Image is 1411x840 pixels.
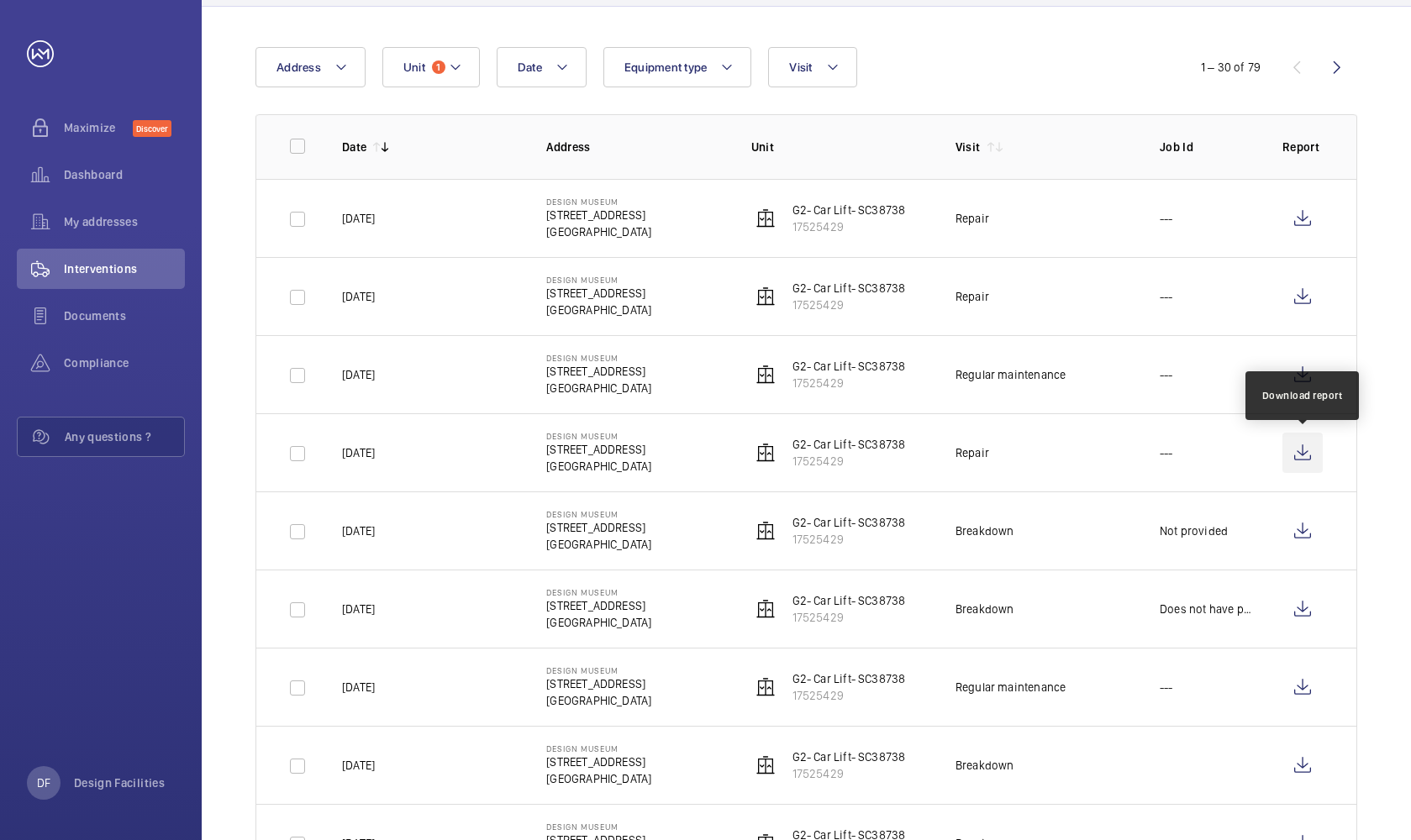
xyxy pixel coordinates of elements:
p: --- [1160,444,1173,461]
p: --- [1160,210,1173,227]
div: Regular maintenance [956,366,1066,383]
p: [STREET_ADDRESS] [546,285,651,302]
img: elevator.svg [756,365,776,385]
span: Interventions [64,260,185,277]
span: 1 [432,60,445,74]
p: [GEOGRAPHIC_DATA] [546,692,651,709]
p: Design Museum [546,822,651,832]
p: [GEOGRAPHIC_DATA] [546,458,651,475]
p: [GEOGRAPHIC_DATA] [546,536,651,553]
p: [STREET_ADDRESS] [546,363,651,380]
button: Date [497,47,587,87]
button: Unit1 [382,47,480,87]
div: Repair [956,444,989,461]
span: Discover [133,120,171,137]
p: DF [37,774,50,791]
p: G2- Car Lift- SC38738 [792,514,906,531]
p: --- [1160,288,1173,305]
p: 17525429 [792,297,906,313]
p: Design Museum [546,743,651,753]
p: 17525429 [792,609,906,626]
p: [GEOGRAPHIC_DATA] [546,223,651,240]
p: G2- Car Lift- SC38738 [792,280,906,297]
p: [DATE] [342,366,375,383]
p: [DATE] [342,679,375,696]
p: --- [1160,679,1173,696]
div: Regular maintenance [956,679,1066,696]
p: G2- Car Lift- SC38738 [792,748,906,765]
p: [DATE] [342,288,375,305]
img: elevator.svg [756,443,776,463]
p: Report [1282,139,1323,155]
span: Compliance [64,354,185,371]
img: elevator.svg [756,208,776,228]
p: [DATE] [342,757,375,774]
p: Design Museum [546,275,651,285]
span: Dashboard [64,166,185,183]
button: Equipment type [603,47,752,87]
p: [STREET_ADDRESS] [546,597,651,614]
span: Equipment type [624,60,708,74]
p: [DATE] [342,444,375,461]
p: Job Id [1160,139,1256,155]
p: Design Museum [546,587,651,597]
p: [DATE] [342,522,375,539]
img: elevator.svg [756,286,776,307]
div: Breakdown [956,757,1014,774]
p: [STREET_ADDRESS] [546,207,651,223]
p: [GEOGRAPHIC_DATA] [546,614,651,631]
div: Repair [956,210,989,227]
p: Visit [956,139,981,155]
span: Any questions ? [65,428,184,445]
img: elevator.svg [756,755,776,775]
div: Breakdown [956,601,1014,617]
p: --- [1160,366,1173,383]
p: Design Facilities [74,774,165,791]
p: 17525429 [792,765,906,782]
p: 17525429 [792,531,906,548]
p: [STREET_ADDRESS] [546,519,651,536]
p: G2- Car Lift- SC38738 [792,202,906,218]
p: Not provided [1160,522,1228,539]
p: 17525429 [792,687,906,704]
button: Address [255,47,366,87]
span: Maximize [64,119,133,136]
p: [DATE] [342,601,375,617]
p: [GEOGRAPHIC_DATA] [546,770,651,787]
p: Does not have purchase order number [1160,601,1256,617]
p: [STREET_ADDRESS] [546,675,651,692]
p: Design Museum [546,665,651,675]
p: Address [546,139,724,155]
p: G2- Car Lift- SC38738 [792,592,906,609]
p: [DATE] [342,210,375,227]
div: Repair [956,288,989,305]
p: Design Museum [546,509,651,519]
span: Documents [64,307,185,324]
p: 17525429 [792,453,906,470]
p: [STREET_ADDRESS] [546,753,651,770]
button: Visit [768,47,856,87]
p: Design Museum [546,353,651,363]
p: [GEOGRAPHIC_DATA] [546,380,651,396]
p: 17525429 [792,218,906,235]
p: 17525429 [792,375,906,391]
p: G2- Car Lift- SC38738 [792,436,906,453]
span: My addresses [64,213,185,230]
span: Unit [403,60,425,74]
div: Download report [1262,388,1343,403]
p: G2- Car Lift- SC38738 [792,670,906,687]
div: Breakdown [956,522,1014,539]
p: Date [342,139,366,155]
p: [GEOGRAPHIC_DATA] [546,302,651,318]
span: Address [276,60,321,74]
span: Date [518,60,542,74]
div: 1 – 30 of 79 [1201,59,1261,76]
img: elevator.svg [756,599,776,619]
span: Visit [789,60,812,74]
img: elevator.svg [756,521,776,541]
p: Design Museum [546,197,651,207]
p: [STREET_ADDRESS] [546,441,651,458]
img: elevator.svg [756,677,776,697]
p: Design Museum [546,431,651,441]
p: Unit [751,139,929,155]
